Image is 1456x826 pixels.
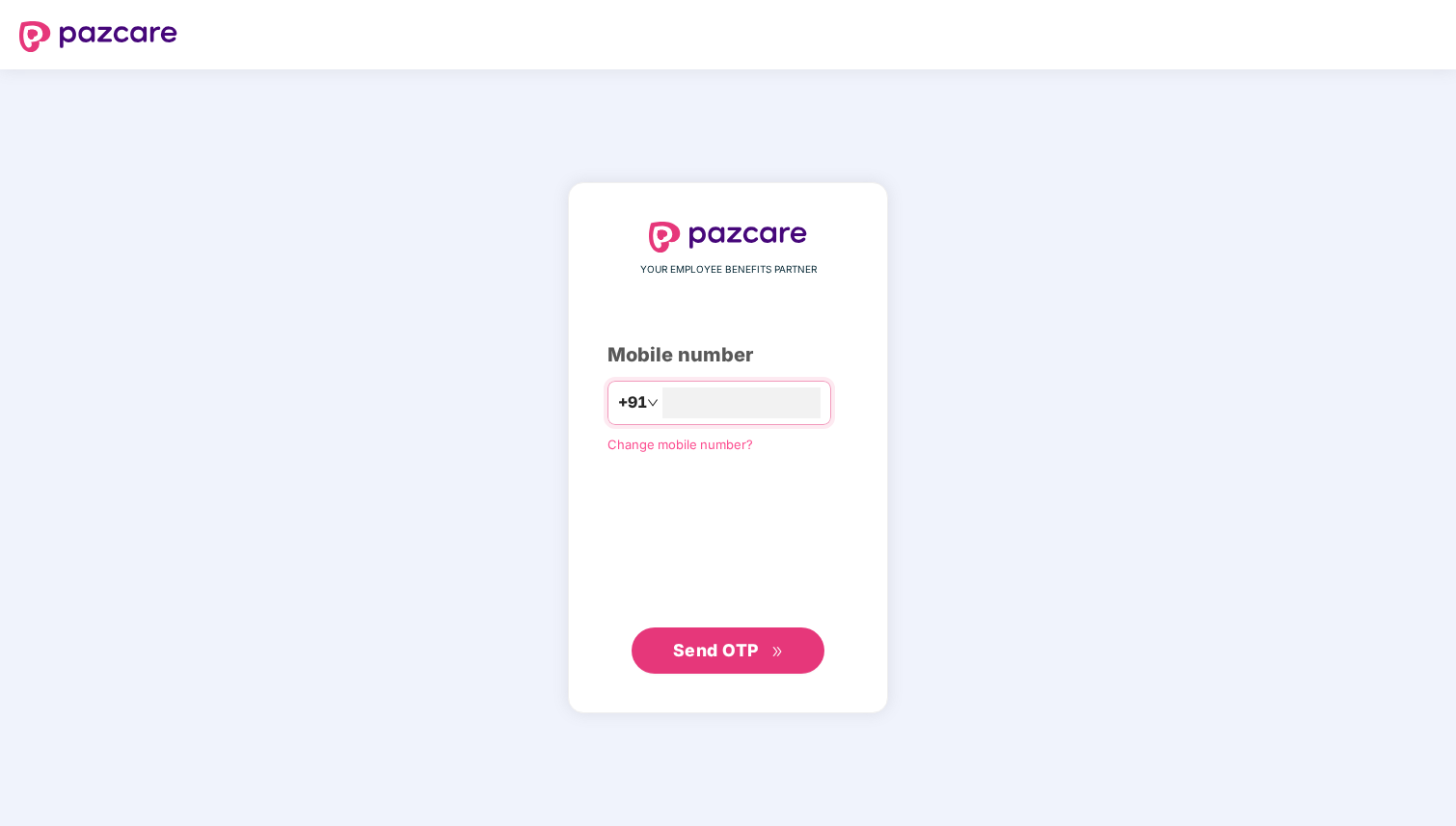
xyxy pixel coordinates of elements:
[632,627,824,674] button: Send OTPdouble-right
[771,646,784,658] span: double-right
[673,640,759,660] span: Send OTP
[19,21,177,52] img: logo
[618,390,647,414] span: +91
[647,397,659,409] span: down
[607,340,849,370] div: Mobile number
[640,262,817,278] span: YOUR EMPLOYEE BENEFITS PARTNER
[607,437,753,452] a: Change mobile number?
[649,222,807,253] img: logo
